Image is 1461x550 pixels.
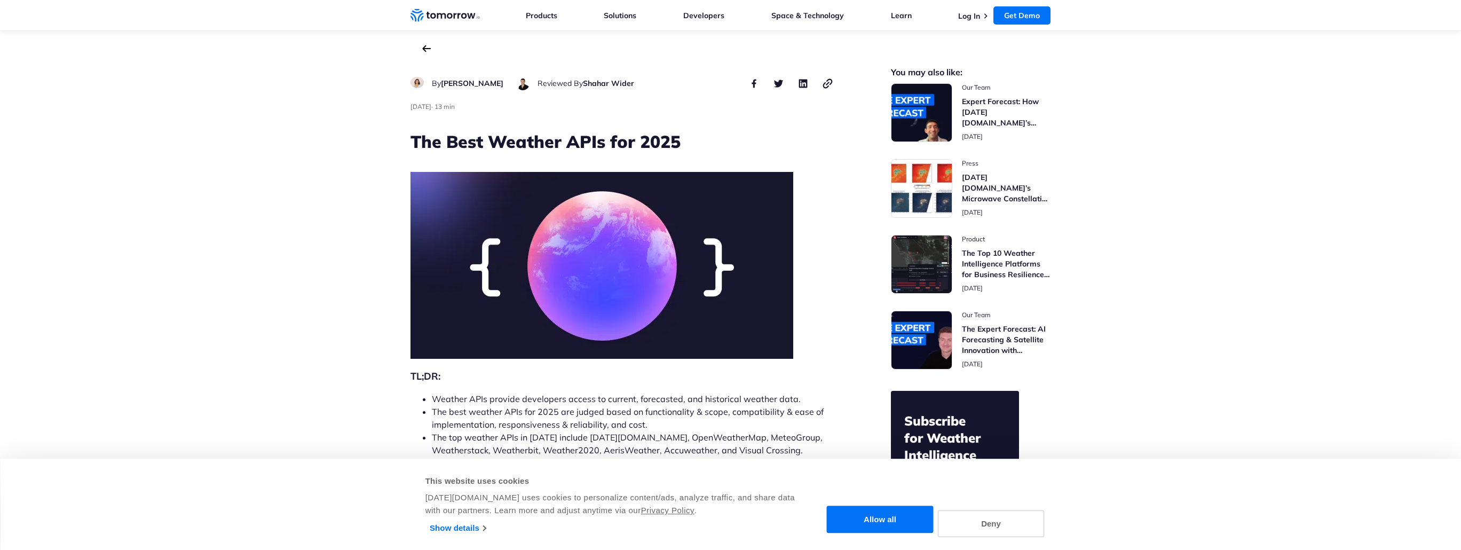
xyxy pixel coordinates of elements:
span: post catecory [962,159,1051,168]
a: Solutions [604,11,636,20]
span: publish date [962,208,983,216]
div: author name [432,77,503,90]
div: [DATE][DOMAIN_NAME] uses cookies to personalize content/ads, analyze traffic, and share data with... [425,491,796,517]
span: publish date [410,103,431,111]
a: Read The Expert Forecast: AI Forecasting & Satellite Innovation with Randy Chase [891,311,1051,370]
a: Get Demo [993,6,1051,25]
button: Deny [938,510,1045,537]
button: Allow all [827,506,934,533]
a: Read Expert Forecast: How Tomorrow.io’s Microwave Sounders Are Revolutionizing Hurricane Monitoring [891,83,1051,142]
button: copy link to clipboard [822,77,834,90]
a: Privacy Policy [641,506,694,515]
li: The top weather APIs in [DATE] include [DATE][DOMAIN_NAME], OpenWeatherMap, MeteoGroup, Weatherst... [432,431,834,457]
span: · [431,103,433,111]
a: Products [526,11,557,20]
a: Read The Top 10 Weather Intelligence Platforms for Business Resilience in 2025 [891,235,1051,294]
h2: Subscribe for Weather Intelligence Insights [904,412,1006,481]
button: share this post on facebook [748,77,761,90]
h2: You may also like: [891,68,1051,76]
a: Show details [430,520,486,536]
li: The best weather APIs for 2025 are judged based on functionality & scope, compatibility & ease of... [432,405,834,431]
h3: The Top 10 Weather Intelligence Platforms for Business Resilience in [DATE] [962,248,1051,280]
button: share this post on twitter [772,77,785,90]
div: This website uses cookies [425,475,796,488]
span: post catecory [962,311,1051,319]
h3: The Expert Forecast: AI Forecasting & Satellite Innovation with [PERSON_NAME] [962,324,1051,356]
img: Shahar Wider [516,77,530,90]
h3: Expert Forecast: How [DATE][DOMAIN_NAME]’s Microwave Sounders Are Revolutionizing Hurricane Monit... [962,96,1051,128]
img: Ruth Favela [410,77,424,88]
span: publish date [962,284,983,292]
span: publish date [962,132,983,140]
h3: [DATE][DOMAIN_NAME]’s Microwave Constellation Ready To Help This Hurricane Season [962,172,1051,204]
a: Log In [958,11,980,21]
button: share this post on linkedin [797,77,810,90]
h2: TL;DR: [410,369,834,384]
h1: The Best Weather APIs for 2025 [410,130,834,153]
a: back to the main blog page [422,45,431,52]
a: Home link [410,7,480,23]
span: By [432,78,441,88]
a: Space & Technology [771,11,844,20]
div: author name [538,77,634,90]
span: Reviewed By [538,78,583,88]
span: publish date [962,360,983,368]
span: Estimated reading time [435,103,455,111]
a: Developers [683,11,724,20]
a: Read Tomorrow.io’s Microwave Constellation Ready To Help This Hurricane Season [891,159,1051,218]
li: The all-around best Weather API for 2025 is [DATE][DOMAIN_NAME]’s Weather API, offering 80+ data ... [432,457,834,482]
li: Weather APIs provide developers access to current, forecasted, and historical weather data. [432,392,834,405]
span: post catecory [962,83,1051,92]
span: post catecory [962,235,1051,243]
a: Learn [891,11,912,20]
